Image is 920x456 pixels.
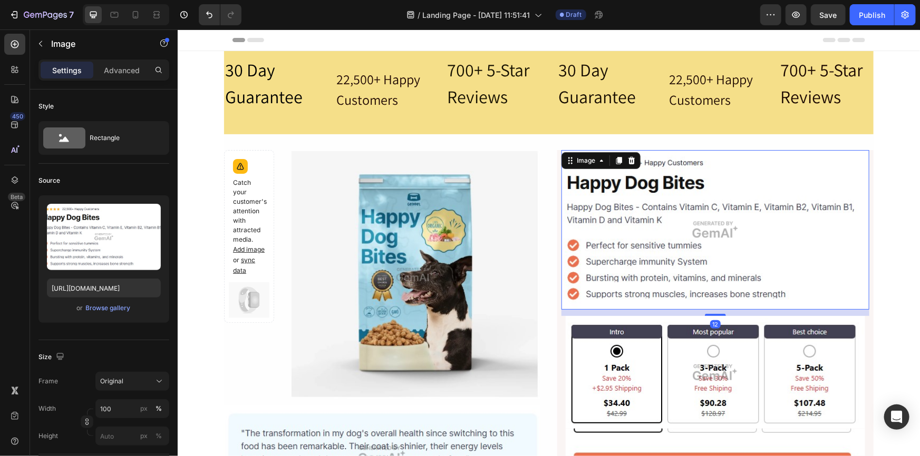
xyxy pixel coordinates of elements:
div: px [140,404,148,413]
span: Save [820,11,837,19]
p: Catch your customer's attention with attracted media. [55,148,88,246]
label: Frame [38,376,58,386]
span: or [77,302,83,314]
div: 12 [532,291,543,299]
span: Add image [55,216,87,224]
div: Beta [8,193,25,201]
button: Original [95,372,169,391]
div: Image [397,126,420,136]
div: Browse gallery [86,303,131,313]
button: px [152,430,165,442]
input: px% [95,427,169,445]
button: 7 [4,4,79,25]
p: Image [51,37,141,50]
div: Rectangle [90,126,154,150]
img: Alt image [113,121,363,370]
label: Height [38,431,58,441]
div: 22,500+ Happy Customers [491,38,585,82]
button: Browse gallery [85,303,131,313]
div: Style [38,102,54,111]
div: % [156,404,162,413]
h2: 700+ 5-Star Reviews [602,26,696,82]
button: Save [811,4,846,25]
span: Landing Page - [DATE] 11:51:41 [423,9,530,21]
div: px [140,431,148,441]
span: Original [100,376,123,386]
button: % [138,430,150,442]
img: preview-image [47,204,161,270]
input: https://example.com/image.jpg [47,279,161,298]
div: Size [38,350,66,364]
div: Publish [859,9,885,21]
div: 450 [10,112,25,121]
img: Alt image [388,286,687,399]
div: Source [38,176,60,185]
button: Publish [850,4,894,25]
iframe: Design area [178,29,920,456]
img: Alt image [384,121,692,280]
div: Undo/Redo [199,4,241,25]
p: Settings [52,65,82,76]
span: Draft [566,10,582,19]
p: 7 [69,8,74,21]
div: % [156,431,162,441]
button: % [138,402,150,415]
span: / [418,9,421,21]
p: Advanced [104,65,140,76]
span: or [55,226,78,245]
button: px [152,402,165,415]
label: Width [38,404,56,413]
div: Open Intercom Messenger [884,404,909,430]
span: sync data [55,226,78,245]
input: px% [95,399,169,418]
